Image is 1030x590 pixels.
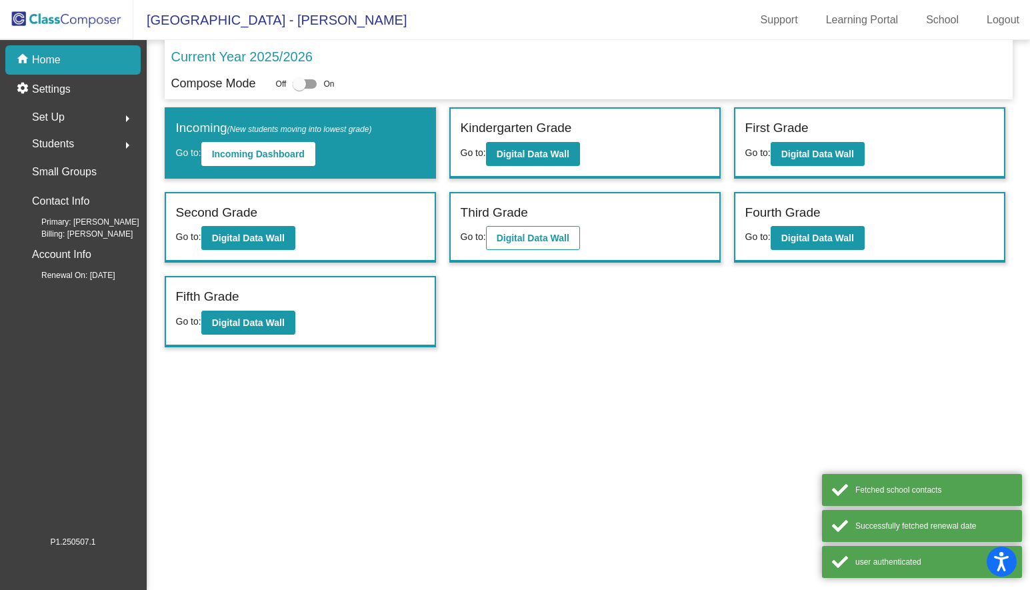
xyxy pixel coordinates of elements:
[176,316,201,327] span: Go to:
[133,9,407,31] span: [GEOGRAPHIC_DATA] - [PERSON_NAME]
[461,119,572,138] label: Kindergarten Grade
[212,149,305,159] b: Incoming Dashboard
[915,9,969,31] a: School
[171,75,256,93] p: Compose Mode
[497,233,569,243] b: Digital Data Wall
[745,203,821,223] label: Fourth Grade
[461,231,486,242] span: Go to:
[176,203,258,223] label: Second Grade
[771,142,865,166] button: Digital Data Wall
[201,311,295,335] button: Digital Data Wall
[855,520,1012,532] div: Successfully fetched renewal date
[486,226,580,250] button: Digital Data Wall
[176,147,201,158] span: Go to:
[461,147,486,158] span: Go to:
[855,556,1012,568] div: user authenticated
[497,149,569,159] b: Digital Data Wall
[32,52,61,68] p: Home
[227,125,372,134] span: (New students moving into lowest grade)
[20,269,115,281] span: Renewal On: [DATE]
[119,111,135,127] mat-icon: arrow_right
[16,52,32,68] mat-icon: home
[176,119,372,138] label: Incoming
[32,108,65,127] span: Set Up
[461,203,528,223] label: Third Grade
[119,137,135,153] mat-icon: arrow_right
[323,78,334,90] span: On
[20,216,139,228] span: Primary: [PERSON_NAME]
[771,226,865,250] button: Digital Data Wall
[745,119,809,138] label: First Grade
[855,484,1012,496] div: Fetched school contacts
[171,47,313,67] p: Current Year 2025/2026
[176,231,201,242] span: Go to:
[976,9,1030,31] a: Logout
[32,81,71,97] p: Settings
[276,78,287,90] span: Off
[486,142,580,166] button: Digital Data Wall
[815,9,909,31] a: Learning Portal
[201,226,295,250] button: Digital Data Wall
[32,192,89,211] p: Contact Info
[750,9,809,31] a: Support
[32,163,97,181] p: Small Groups
[20,228,133,240] span: Billing: [PERSON_NAME]
[212,317,285,328] b: Digital Data Wall
[201,142,315,166] button: Incoming Dashboard
[32,135,74,153] span: Students
[16,81,32,97] mat-icon: settings
[32,245,91,264] p: Account Info
[176,287,239,307] label: Fifth Grade
[745,231,771,242] span: Go to:
[212,233,285,243] b: Digital Data Wall
[781,149,854,159] b: Digital Data Wall
[781,233,854,243] b: Digital Data Wall
[745,147,771,158] span: Go to:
